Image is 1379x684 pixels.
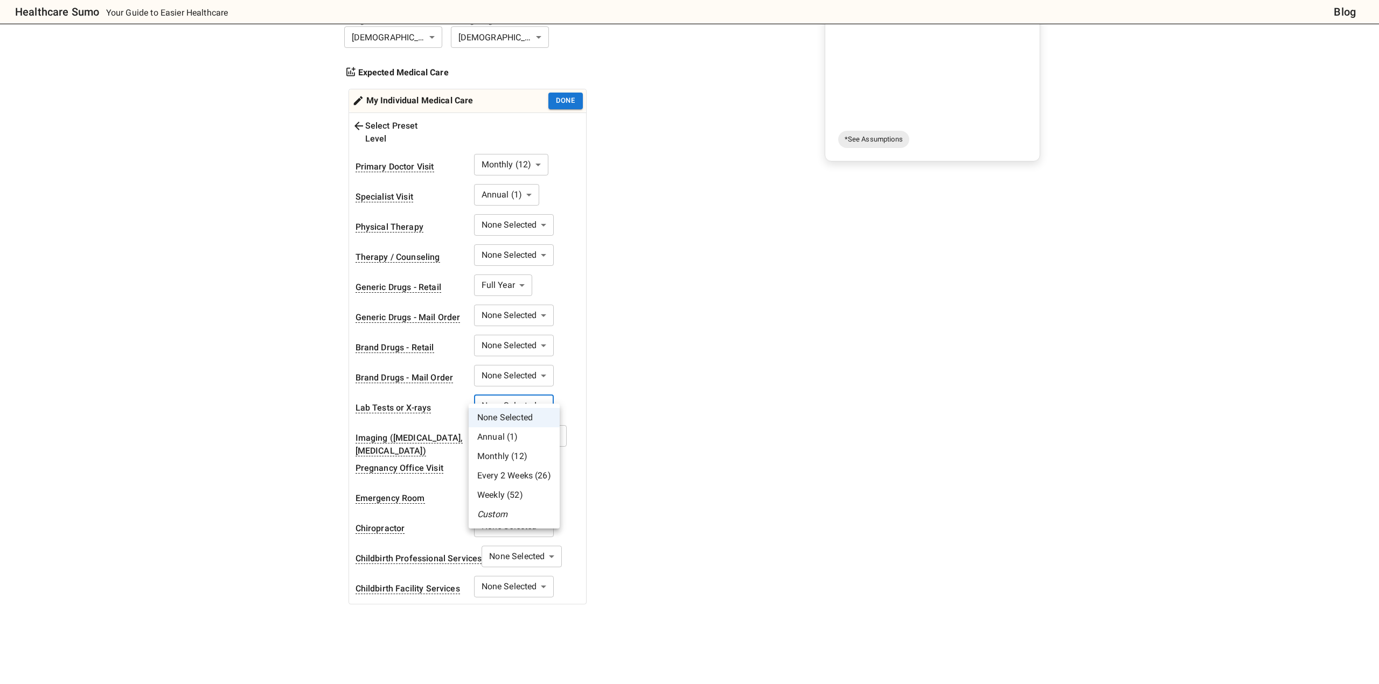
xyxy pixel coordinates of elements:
li: Annual (1) [469,427,560,447]
li: Weekly (52) [469,485,560,505]
li: Every 2 Weeks (26) [469,466,560,485]
li: Custom [469,505,560,524]
li: Monthly (12) [469,447,560,466]
li: None Selected [469,408,560,427]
